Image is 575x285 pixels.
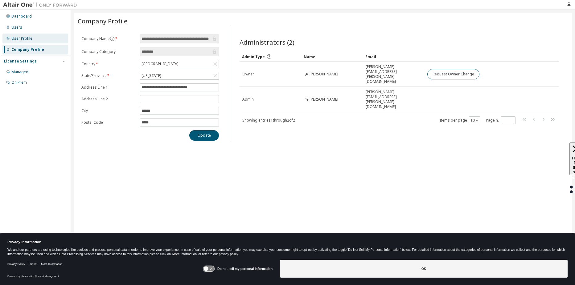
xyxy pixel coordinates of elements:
[310,72,338,77] span: [PERSON_NAME]
[365,52,422,62] div: Email
[11,25,22,30] div: Users
[304,52,360,62] div: Name
[242,97,254,102] span: Admin
[486,116,515,124] span: Page n.
[240,38,294,46] span: Administrators (2)
[140,72,219,79] div: [US_STATE]
[81,120,136,125] label: Postal Code
[189,130,219,141] button: Update
[81,62,136,66] label: Country
[81,108,136,113] label: City
[140,60,219,68] div: [GEOGRAPHIC_DATA]
[242,72,254,77] span: Owner
[78,17,127,25] span: Company Profile
[440,116,480,124] span: Items per page
[4,59,37,64] div: License Settings
[81,73,136,78] label: State/Province
[242,118,295,123] span: Showing entries 1 through 2 of 2
[470,118,479,123] button: 10
[110,36,115,41] button: information
[81,97,136,102] label: Address Line 2
[141,72,162,79] div: [US_STATE]
[81,49,136,54] label: Company Category
[11,47,44,52] div: Company Profile
[366,90,422,109] span: [PERSON_NAME][EMAIL_ADDRESS][PERSON_NAME][DOMAIN_NAME]
[366,64,422,84] span: [PERSON_NAME][EMAIL_ADDRESS][PERSON_NAME][DOMAIN_NAME]
[11,14,32,19] div: Dashboard
[11,70,28,74] div: Managed
[11,36,32,41] div: User Profile
[141,61,179,67] div: [GEOGRAPHIC_DATA]
[3,2,80,8] img: Altair One
[310,97,338,102] span: [PERSON_NAME]
[11,80,27,85] div: On Prem
[81,36,136,41] label: Company Name
[427,69,479,79] button: Request Owner Change
[81,85,136,90] label: Address Line 1
[242,54,265,59] span: Admin Type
